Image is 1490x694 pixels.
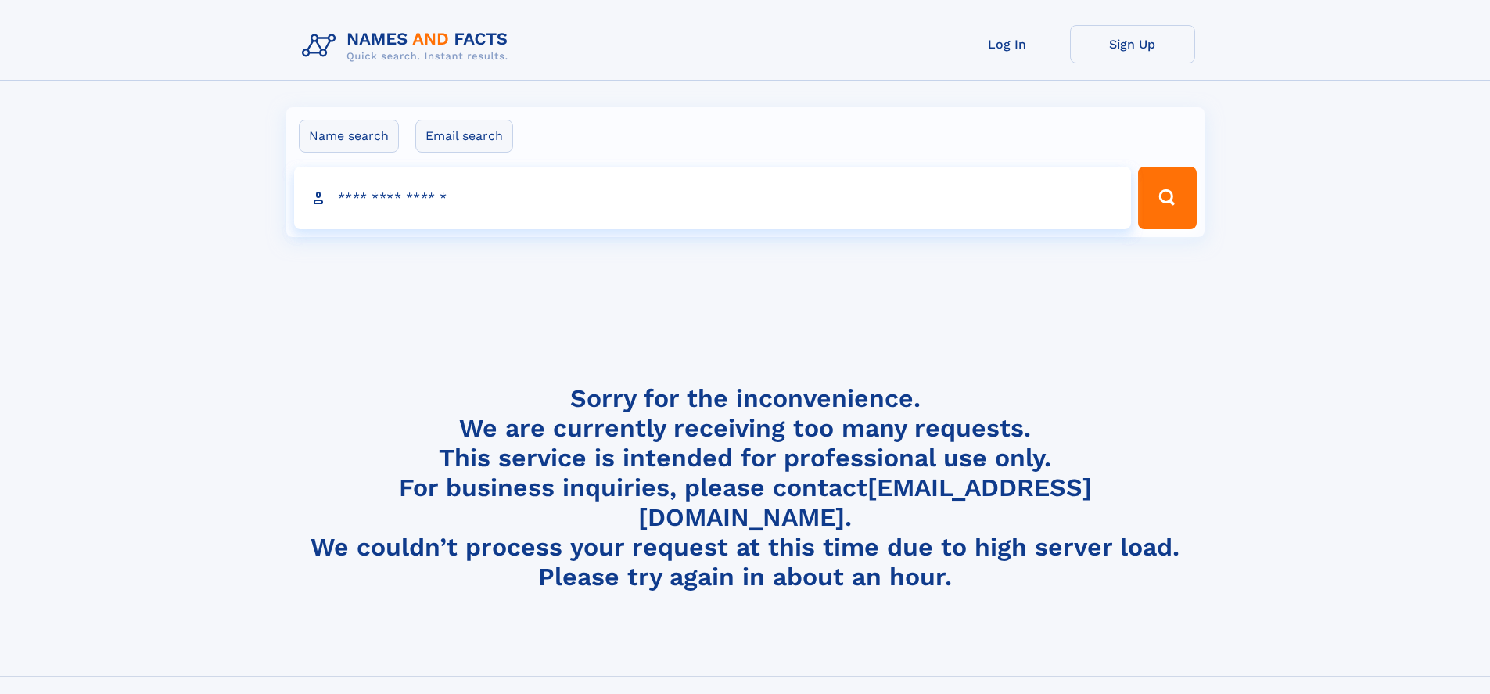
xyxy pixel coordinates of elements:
[1070,25,1195,63] a: Sign Up
[294,167,1132,229] input: search input
[296,383,1195,592] h4: Sorry for the inconvenience. We are currently receiving too many requests. This service is intend...
[299,120,399,153] label: Name search
[945,25,1070,63] a: Log In
[1138,167,1196,229] button: Search Button
[638,473,1092,532] a: [EMAIL_ADDRESS][DOMAIN_NAME]
[415,120,513,153] label: Email search
[296,25,521,67] img: Logo Names and Facts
